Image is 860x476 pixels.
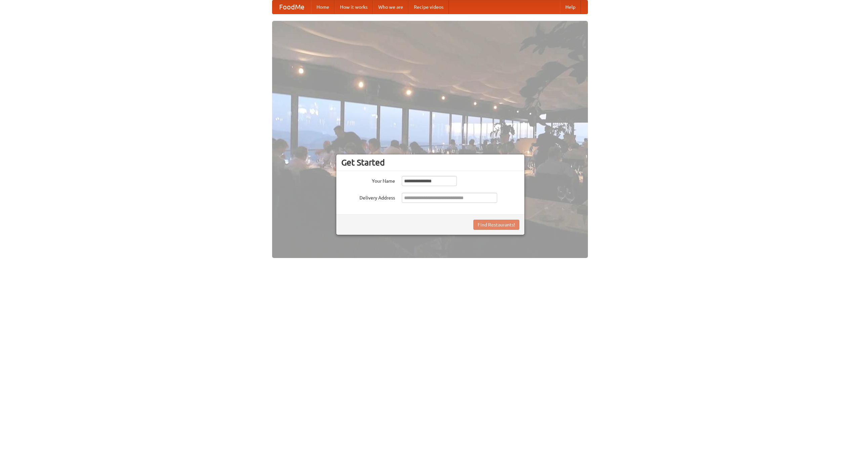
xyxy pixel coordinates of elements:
a: Help [560,0,581,14]
a: Who we are [373,0,408,14]
label: Delivery Address [341,193,395,201]
h3: Get Started [341,157,519,168]
a: How it works [335,0,373,14]
label: Your Name [341,176,395,184]
button: Find Restaurants! [473,220,519,230]
a: Home [311,0,335,14]
a: Recipe videos [408,0,449,14]
a: FoodMe [272,0,311,14]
